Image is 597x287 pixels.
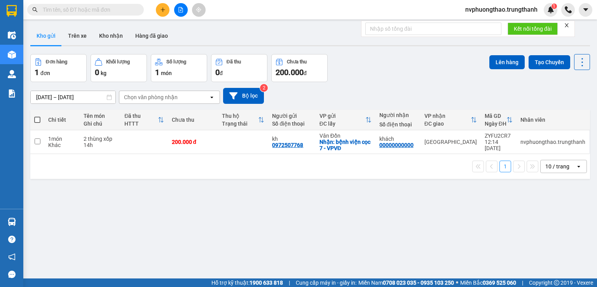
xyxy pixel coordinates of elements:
[30,26,62,45] button: Kho gửi
[40,70,50,76] span: đơn
[485,133,513,139] div: ZYFU2CR7
[178,7,183,12] span: file-add
[553,3,555,9] span: 1
[35,68,39,77] span: 1
[161,70,172,76] span: món
[46,59,67,65] div: Đơn hàng
[520,139,585,145] div: nvphuongthao.trungthanh
[211,54,267,82] button: Đã thu0đ
[514,24,552,33] span: Kết nối tổng đài
[8,89,16,98] img: solution-icon
[174,3,188,17] button: file-add
[120,110,168,130] th: Toggle SortBy
[8,31,16,39] img: warehouse-icon
[287,59,307,65] div: Chưa thu
[485,113,506,119] div: Mã GD
[485,139,513,151] div: 12:14 [DATE]
[276,68,304,77] span: 200.000
[296,278,356,287] span: Cung cấp máy in - giấy in:
[424,139,477,145] div: [GEOGRAPHIC_DATA]
[554,280,559,285] span: copyright
[220,70,223,76] span: đ
[172,117,214,123] div: Chưa thu
[424,113,471,119] div: VP nhận
[155,68,159,77] span: 1
[319,133,372,139] div: Vân Đồn
[520,117,585,123] div: Nhân viên
[8,236,16,243] span: question-circle
[576,163,582,170] svg: open
[304,70,307,76] span: đ
[156,3,169,17] button: plus
[499,161,511,172] button: 1
[129,26,174,45] button: Hàng đã giao
[529,55,570,69] button: Tạo Chuyến
[547,6,554,13] img: icon-new-feature
[552,3,557,9] sup: 1
[316,110,375,130] th: Toggle SortBy
[271,54,328,82] button: Chưa thu200.000đ
[460,278,516,287] span: Miền Bắc
[211,278,283,287] span: Hỗ trợ kỹ thuật:
[124,93,178,101] div: Chọn văn phòng nhận
[124,121,157,127] div: HTTT
[227,59,241,65] div: Đã thu
[160,7,166,12] span: plus
[84,121,117,127] div: Ghi chú
[459,5,544,14] span: nvphuongthao.trungthanh
[106,59,130,65] div: Khối lượng
[358,278,454,287] span: Miền Nam
[91,54,147,82] button: Khối lượng0kg
[379,142,414,148] div: 00000000000
[379,121,417,128] div: Số điện thoại
[172,139,214,145] div: 200.000 đ
[223,88,264,104] button: Bộ lọc
[579,3,592,17] button: caret-down
[565,6,572,13] img: phone-icon
[8,271,16,278] span: message
[95,68,99,77] span: 0
[522,278,523,287] span: |
[151,54,207,82] button: Số lượng1món
[93,26,129,45] button: Kho nhận
[319,121,365,127] div: ĐC lấy
[196,7,201,12] span: aim
[365,23,501,35] input: Nhập số tổng đài
[421,110,481,130] th: Toggle SortBy
[508,23,558,35] button: Kết nối tổng đài
[48,142,76,148] div: Khác
[250,280,283,286] strong: 1900 633 818
[272,113,311,119] div: Người gửi
[84,113,117,119] div: Tên món
[30,54,87,82] button: Đơn hàng1đơn
[48,117,76,123] div: Chi tiết
[222,113,258,119] div: Thu hộ
[379,136,417,142] div: khách
[456,281,458,284] span: ⚪️
[545,163,569,170] div: 10 / trang
[218,110,268,130] th: Toggle SortBy
[489,55,525,69] button: Lên hàng
[8,70,16,78] img: warehouse-icon
[289,278,290,287] span: |
[564,23,569,28] span: close
[124,113,157,119] div: Đã thu
[383,280,454,286] strong: 0708 023 035 - 0935 103 250
[8,253,16,261] span: notification
[166,59,186,65] div: Số lượng
[215,68,220,77] span: 0
[319,139,372,151] div: Nhận: bệnh viện cọc 7 - VPVĐ
[222,121,258,127] div: Trạng thái
[43,5,134,14] input: Tìm tên, số ĐT hoặc mã đơn
[582,6,589,13] span: caret-down
[483,280,516,286] strong: 0369 525 060
[192,3,206,17] button: aim
[31,91,115,103] input: Select a date range.
[84,136,117,148] div: 2 thùng xốp 14h
[319,113,365,119] div: VP gửi
[272,121,311,127] div: Số điện thoại
[260,84,268,92] sup: 2
[485,121,506,127] div: Ngày ĐH
[272,136,311,142] div: kh
[424,121,471,127] div: ĐC giao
